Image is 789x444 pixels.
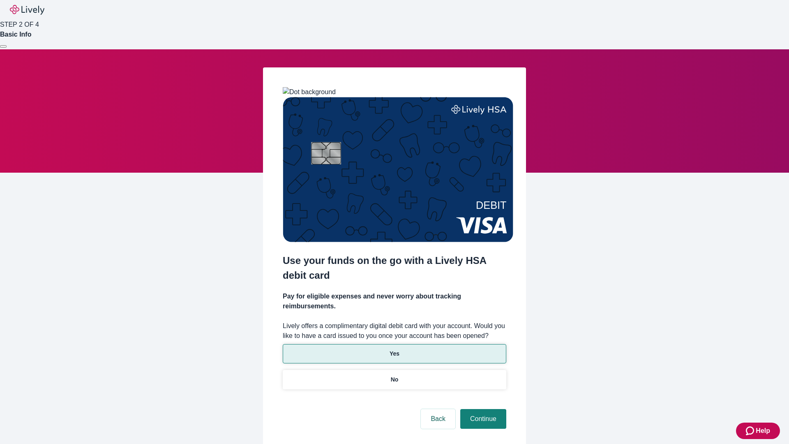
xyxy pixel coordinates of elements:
[283,291,506,311] h4: Pay for eligible expenses and never worry about tracking reimbursements.
[283,321,506,341] label: Lively offers a complimentary digital debit card with your account. Would you like to have a card...
[283,97,513,242] img: Debit card
[391,375,399,384] p: No
[10,5,44,15] img: Lively
[736,423,780,439] button: Zendesk support iconHelp
[460,409,506,429] button: Continue
[283,344,506,363] button: Yes
[283,87,336,97] img: Dot background
[421,409,455,429] button: Back
[283,370,506,389] button: No
[390,349,399,358] p: Yes
[746,426,756,436] svg: Zendesk support icon
[283,253,506,283] h2: Use your funds on the go with a Lively HSA debit card
[756,426,770,436] span: Help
